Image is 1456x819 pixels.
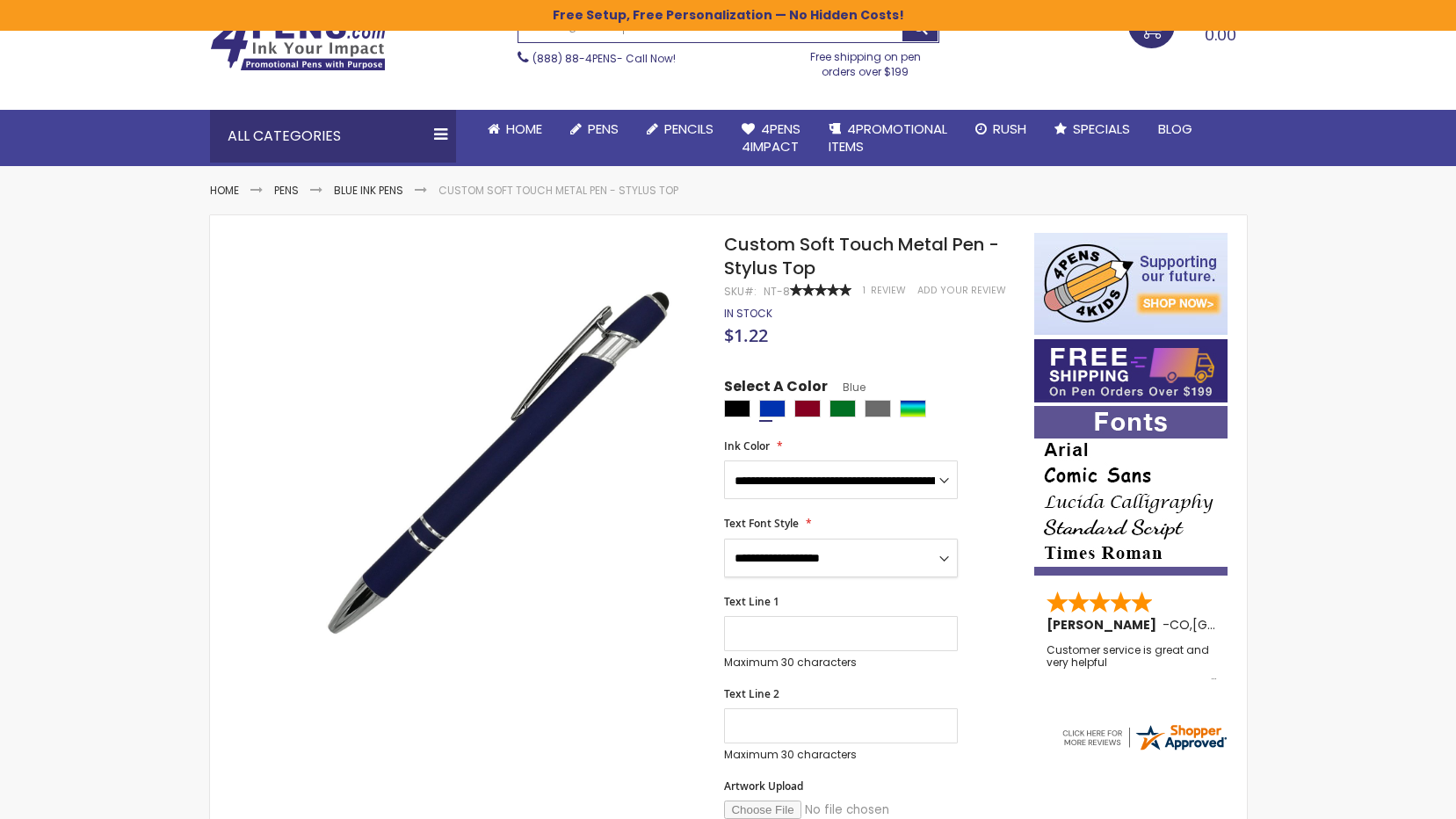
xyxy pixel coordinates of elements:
[829,400,856,417] div: Green
[865,400,891,417] div: Grey
[724,438,770,453] span: Ink Color
[863,284,866,297] span: 1
[334,183,403,198] a: Blue ink Pens
[900,400,926,417] div: Assorted
[1034,406,1228,576] img: font-personalization-examples
[1073,120,1130,138] span: Specials
[917,284,1006,297] a: Add Your Review
[724,686,779,701] span: Text Line 2
[742,120,800,156] span: 4Pens 4impact
[274,183,299,198] a: Pens
[790,284,851,296] div: 100%
[724,323,768,347] span: $1.22
[993,120,1026,138] span: Rush
[728,110,815,167] a: 4Pens4impact
[210,110,456,163] div: All Categories
[532,51,617,66] a: (888) 88-4PENS
[1034,339,1228,402] img: Free shipping on orders over $199
[815,110,961,167] a: 4PROMOTIONALITEMS
[724,307,772,321] div: Availability
[1158,120,1192,138] span: Blog
[210,183,239,198] a: Home
[664,120,714,138] span: Pencils
[794,400,821,417] div: Burgundy
[724,748,958,762] p: Maximum 30 characters
[210,15,386,71] img: 4Pens Custom Pens and Promotional Products
[724,306,772,321] span: In stock
[633,110,728,149] a: Pencils
[438,184,678,198] li: Custom Soft Touch Metal Pen - Stylus Top
[1163,616,1322,634] span: - ,
[792,43,939,78] div: Free shipping on pen orders over $199
[1205,24,1236,46] span: 0.00
[1034,233,1228,335] img: 4pens 4 kids
[961,110,1040,149] a: Rush
[506,120,542,138] span: Home
[759,400,786,417] div: Blue
[1040,110,1144,149] a: Specials
[724,232,999,280] span: Custom Soft Touch Metal Pen - Stylus Top
[1144,110,1206,149] a: Blog
[588,120,619,138] span: Pens
[1047,616,1163,634] span: [PERSON_NAME]
[474,110,556,149] a: Home
[1060,721,1228,753] img: 4pens.com widget logo
[724,284,757,299] strong: SKU
[1047,644,1217,682] div: Customer service is great and very helpful
[863,284,909,297] a: 1 Review
[871,284,906,297] span: Review
[532,51,676,66] span: - Call Now!
[1060,742,1228,757] a: 4pens.com certificate URL
[556,110,633,149] a: Pens
[724,400,750,417] div: Black
[1170,616,1190,634] span: CO
[828,380,866,395] span: Blue
[764,285,790,299] div: NT-8
[724,656,958,670] p: Maximum 30 characters
[724,377,828,401] span: Select A Color
[724,516,799,531] span: Text Font Style
[1192,616,1322,634] span: [GEOGRAPHIC_DATA]
[300,258,701,660] img: regal_rubber_blue_n_3_1_2.jpg
[724,779,803,794] span: Artwork Upload
[829,120,947,156] span: 4PROMOTIONAL ITEMS
[724,594,779,609] span: Text Line 1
